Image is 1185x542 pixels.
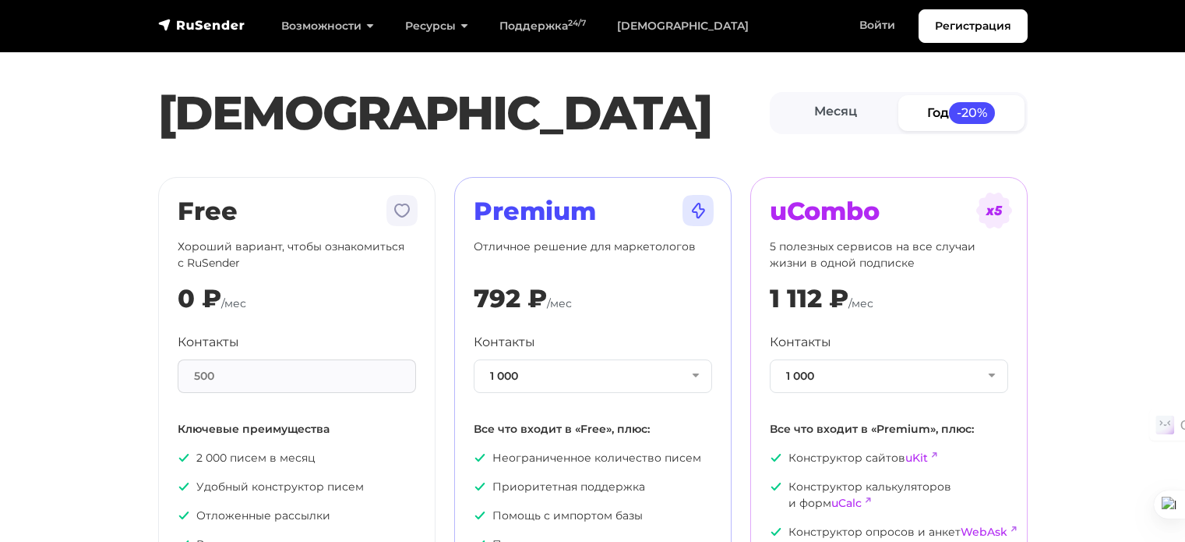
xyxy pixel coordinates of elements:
[474,509,486,522] img: icon-ok.svg
[905,451,928,465] a: uKit
[770,284,848,314] div: 1 112 ₽
[770,333,831,352] label: Контакты
[474,508,712,524] p: Помощь с импортом базы
[178,421,416,437] p: Ключевые преимущества
[178,508,416,524] p: Отложенные рассылки
[390,10,484,42] a: Ресурсы
[474,450,712,466] p: Неограниченное количество писем
[178,479,416,495] p: Удобный конструктор писем
[474,360,712,393] button: 1 000
[178,452,190,464] img: icon-ok.svg
[949,102,996,123] span: -20%
[679,192,717,229] img: tarif-premium.svg
[158,85,770,141] h1: [DEMOGRAPHIC_DATA]
[474,479,712,495] p: Приоритетная поддержка
[770,524,1008,540] p: Конструктор опросов и анкет
[770,421,1008,437] p: Все что входит в «Premium», плюс:
[919,9,1028,43] a: Регистрация
[601,10,764,42] a: [DEMOGRAPHIC_DATA]
[178,333,239,352] label: Контакты
[178,239,416,271] p: Хороший вариант, чтобы ознакомиться с RuSender
[266,10,390,42] a: Возможности
[961,525,1007,539] a: WebAsk
[770,239,1008,271] p: 5 полезных сервисов на все случаи жизни в одной подписке
[158,17,245,33] img: RuSender
[474,480,486,493] img: icon-ok.svg
[848,296,873,310] span: /мес
[474,239,712,271] p: Отличное решение для маркетологов
[773,95,899,130] a: Месяц
[474,333,535,352] label: Контакты
[474,452,486,464] img: icon-ok.svg
[178,480,190,493] img: icon-ok.svg
[770,452,782,464] img: icon-ok.svg
[844,9,911,41] a: Войти
[178,284,221,314] div: 0 ₽
[770,450,1008,466] p: Конструктор сайтов
[474,284,547,314] div: 792 ₽
[474,197,712,226] h2: Premium
[178,450,416,466] p: 2 000 писем в месяц
[975,192,1013,229] img: tarif-ucombo.svg
[770,197,1008,226] h2: uCombo
[898,95,1025,130] a: Год
[770,526,782,538] img: icon-ok.svg
[178,509,190,522] img: icon-ok.svg
[474,421,712,437] p: Все что входит в «Free», плюс:
[831,496,862,510] a: uCalc
[383,192,421,229] img: tarif-free.svg
[770,479,1008,512] p: Конструктор калькуляторов и форм
[568,18,586,28] sup: 24/7
[770,480,782,493] img: icon-ok.svg
[221,296,246,310] span: /мес
[484,10,601,42] a: Поддержка24/7
[178,197,416,226] h2: Free
[547,296,572,310] span: /мес
[770,360,1008,393] button: 1 000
